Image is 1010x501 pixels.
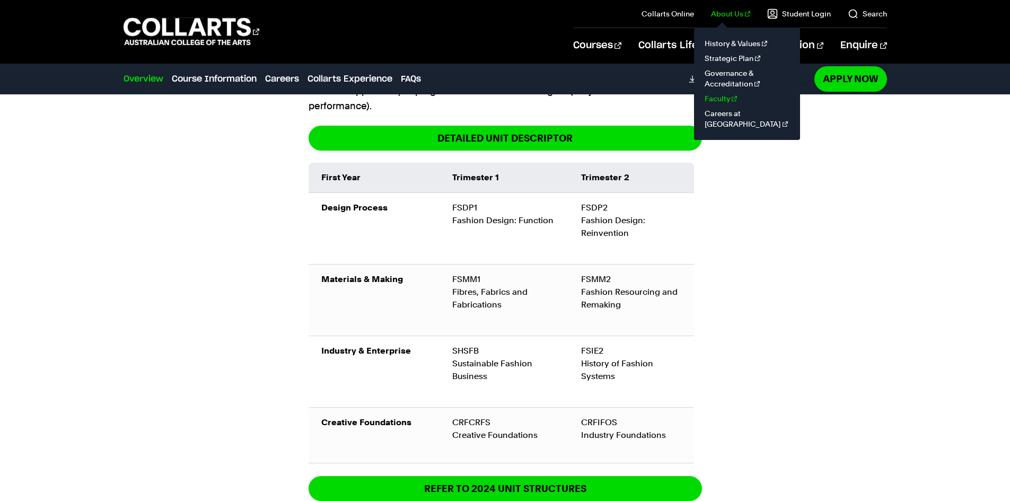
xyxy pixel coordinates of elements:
td: FSDP1 Fashion Design: Function [440,192,568,264]
a: Apply Now [814,66,887,91]
a: Collarts Online [642,8,694,19]
strong: Design Process [321,203,388,213]
td: FSDP2 Fashion Design: Reinvention [568,192,693,264]
a: Search [848,8,887,19]
a: Collarts Life [638,28,707,63]
td: CRFIFOS Industry Foundations [568,408,693,463]
a: Courses [573,28,621,63]
strong: Industry & Enterprise [321,346,411,356]
div: FSIE2 History of Fashion Systems [581,345,681,383]
td: FSMM2 Fashion Resourcing and Remaking [568,264,693,336]
td: Trimester 1 [440,163,568,193]
a: REFER TO 2024 unit structures [309,476,702,501]
a: About Us [711,8,750,19]
strong: Materials & Making [321,274,403,284]
a: Careers at [GEOGRAPHIC_DATA] [702,106,792,131]
td: FSMM1 Fibres, Fabrics and Fabrications [440,264,568,336]
a: History & Values [702,36,792,51]
td: Trimester 2 [568,163,693,193]
a: Collarts Experience [308,73,392,85]
a: FAQs [401,73,421,85]
strong: Creative Foundations [321,417,411,427]
td: CRFCRFS Creative Foundations [440,408,568,463]
a: Overview [124,73,163,85]
a: Governance & Accreditation [702,66,792,91]
a: Strategic Plan [702,51,792,66]
a: DownloadCourse Guide [689,74,808,84]
a: Enquire [840,28,886,63]
a: Faculty [702,91,792,106]
a: Student Login [767,8,831,19]
a: Course Information [172,73,257,85]
a: DETAILED UNIT DESCRIPTOR [309,126,702,151]
div: Go to homepage [124,16,259,47]
a: Careers [265,73,299,85]
div: SHSFB Sustainable Fashion Business [452,345,556,383]
td: First Year [309,163,440,193]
